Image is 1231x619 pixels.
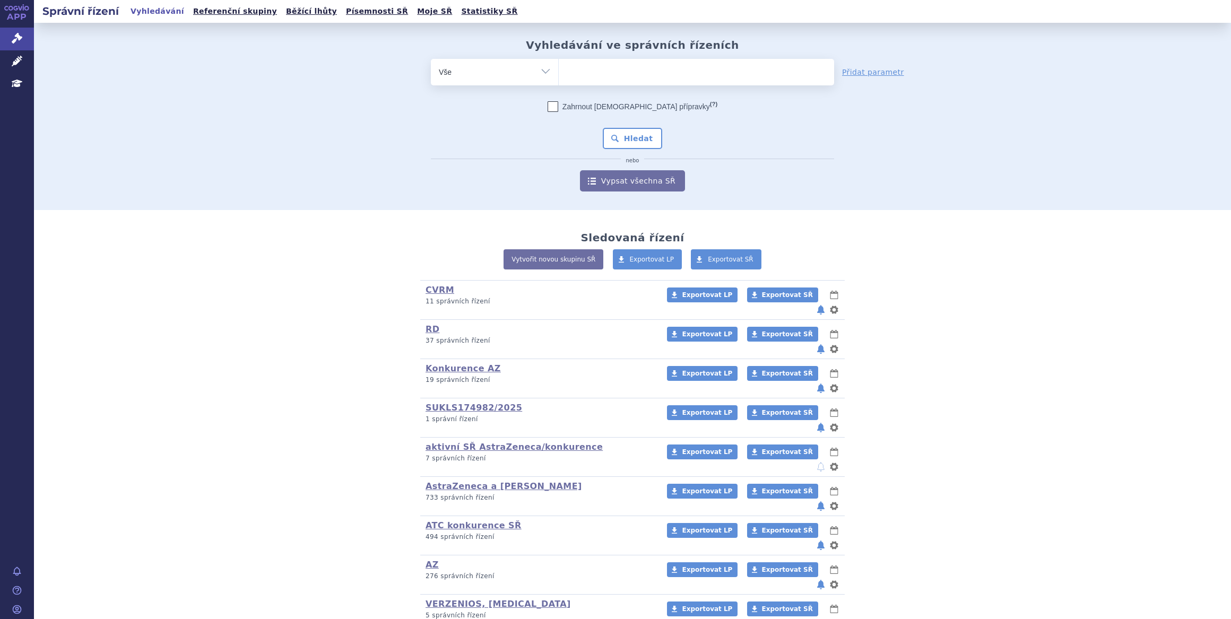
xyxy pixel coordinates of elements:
span: Exportovat LP [682,487,732,495]
button: Hledat [603,128,663,149]
button: nastavení [829,382,839,395]
p: 1 správní řízení [426,415,653,424]
span: Exportovat SŘ [762,487,813,495]
h2: Sledovaná řízení [580,231,684,244]
button: notifikace [816,460,826,473]
button: lhůty [829,328,839,341]
button: notifikace [816,303,826,316]
a: AZ [426,560,439,570]
p: 7 správních řízení [426,454,653,463]
button: notifikace [816,421,826,434]
span: Exportovat LP [682,527,732,534]
a: Vytvořit novou skupinu SŘ [504,249,603,269]
a: Exportovat SŘ [747,366,818,381]
i: nebo [621,158,645,164]
span: Exportovat SŘ [762,409,813,416]
a: Vyhledávání [127,4,187,19]
label: Zahrnout [DEMOGRAPHIC_DATA] přípravky [548,101,717,112]
span: Exportovat LP [682,605,732,613]
p: 276 správních řízení [426,572,653,581]
button: nastavení [829,303,839,316]
a: Exportovat SŘ [747,287,818,302]
span: Exportovat SŘ [762,448,813,456]
a: Konkurence AZ [426,363,501,373]
a: Exportovat LP [613,249,682,269]
span: Exportovat SŘ [762,527,813,534]
a: VERZENIOS, [MEDICAL_DATA] [426,599,571,609]
a: Běžící lhůty [283,4,340,19]
abbr: (?) [710,101,717,108]
a: Exportovat SŘ [747,327,818,342]
a: Exportovat SŘ [691,249,761,269]
button: lhůty [829,524,839,537]
button: lhůty [829,406,839,419]
button: notifikace [816,500,826,512]
a: Exportovat SŘ [747,484,818,499]
span: Exportovat LP [682,566,732,573]
button: nastavení [829,500,839,512]
button: notifikace [816,382,826,395]
span: Exportovat SŘ [762,566,813,573]
a: Statistiky SŘ [458,4,521,19]
a: Exportovat SŘ [747,562,818,577]
span: Exportovat SŘ [708,256,753,263]
span: Exportovat LP [682,448,732,456]
h2: Vyhledávání ve správních řízeních [526,39,739,51]
button: lhůty [829,289,839,301]
a: Exportovat SŘ [747,444,818,459]
button: nastavení [829,578,839,591]
button: lhůty [829,603,839,615]
button: nastavení [829,343,839,355]
span: Exportovat LP [682,330,732,338]
button: notifikace [816,539,826,552]
a: Exportovat SŘ [747,405,818,420]
a: Exportovat LP [667,287,738,302]
a: Písemnosti SŘ [343,4,411,19]
a: SUKLS174982/2025 [426,403,522,413]
p: 37 správních řízení [426,336,653,345]
button: lhůty [829,485,839,498]
span: Exportovat SŘ [762,605,813,613]
a: CVRM [426,285,454,295]
span: Exportovat SŘ [762,330,813,338]
a: Exportovat LP [667,601,738,616]
a: Přidat parametr [842,67,904,77]
span: Exportovat LP [682,291,732,299]
span: Exportovat LP [630,256,674,263]
a: Exportovat SŘ [747,523,818,538]
a: AstraZeneca a [PERSON_NAME] [426,481,582,491]
p: 19 správních řízení [426,376,653,385]
span: Exportovat LP [682,409,732,416]
button: notifikace [816,343,826,355]
button: lhůty [829,446,839,458]
a: ATC konkurence SŘ [426,520,522,530]
a: RD [426,324,439,334]
p: 733 správních řízení [426,493,653,502]
a: Vypsat všechna SŘ [580,170,685,191]
button: nastavení [829,460,839,473]
a: Referenční skupiny [190,4,280,19]
a: Exportovat LP [667,366,738,381]
button: nastavení [829,539,839,552]
button: notifikace [816,578,826,591]
span: Exportovat SŘ [762,291,813,299]
a: Exportovat LP [667,523,738,538]
a: Exportovat SŘ [747,601,818,616]
a: aktivní SŘ AstraZeneca/konkurence [426,442,603,452]
button: lhůty [829,367,839,380]
a: Exportovat LP [667,405,738,420]
a: Exportovat LP [667,444,738,459]
a: Exportovat LP [667,484,738,499]
p: 11 správních řízení [426,297,653,306]
a: Moje SŘ [414,4,455,19]
span: Exportovat SŘ [762,370,813,377]
span: Exportovat LP [682,370,732,377]
h2: Správní řízení [34,4,127,19]
button: lhůty [829,563,839,576]
a: Exportovat LP [667,562,738,577]
p: 494 správních řízení [426,533,653,542]
button: nastavení [829,421,839,434]
a: Exportovat LP [667,327,738,342]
